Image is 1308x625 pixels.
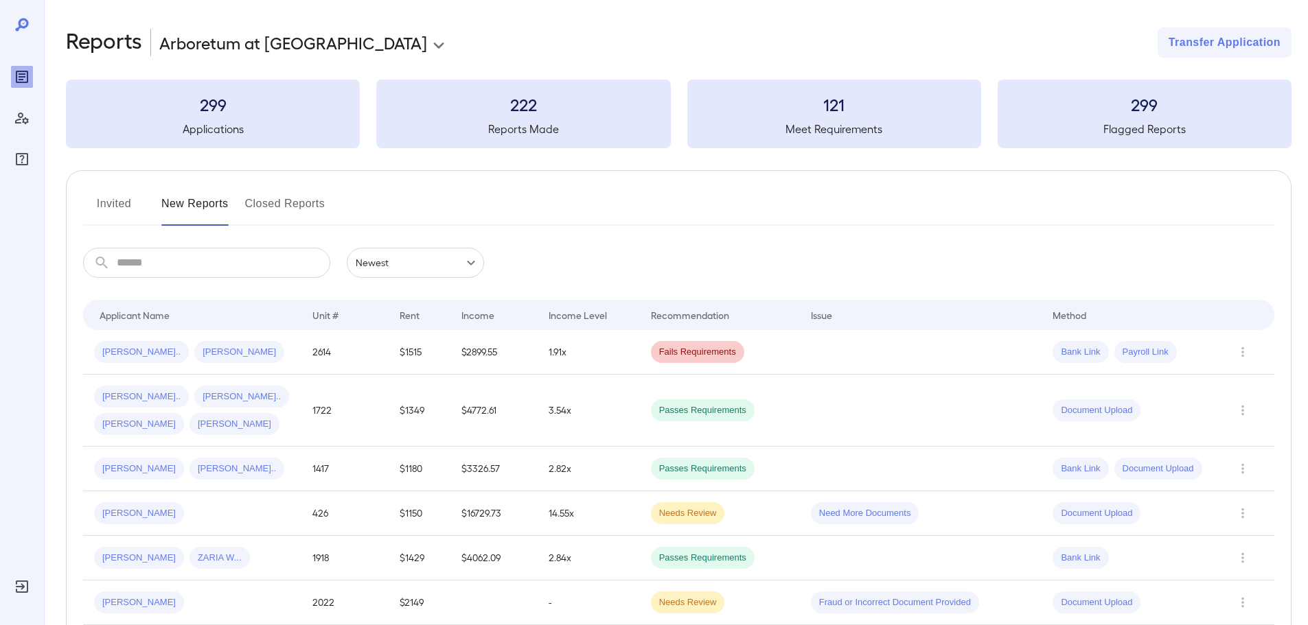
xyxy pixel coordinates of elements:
h5: Meet Requirements [687,121,981,137]
span: Document Upload [1053,404,1140,417]
span: [PERSON_NAME].. [190,462,284,475]
td: $2149 [389,580,450,625]
h3: 121 [687,93,981,115]
span: ZARIA W... [190,552,250,565]
span: Bank Link [1053,346,1108,359]
span: Bank Link [1053,552,1108,565]
h5: Applications [66,121,360,137]
span: [PERSON_NAME].. [194,390,289,403]
button: Closed Reports [245,193,325,226]
span: [PERSON_NAME].. [94,346,189,359]
td: $2899.55 [450,330,538,375]
div: Recommendation [651,307,729,323]
div: Newest [347,248,484,278]
button: Row Actions [1232,502,1254,524]
td: 14.55x [538,491,640,536]
button: Row Actions [1232,341,1254,363]
h3: 222 [376,93,670,115]
span: [PERSON_NAME] [94,507,184,520]
td: $1349 [389,375,450,447]
p: Arboretum at [GEOGRAPHIC_DATA] [159,32,427,54]
div: Issue [811,307,833,323]
td: $1515 [389,330,450,375]
div: Manage Users [11,107,33,129]
td: 2022 [301,580,389,625]
h3: 299 [998,93,1292,115]
td: $1180 [389,447,450,491]
button: Row Actions [1232,547,1254,569]
td: $4062.09 [450,536,538,580]
span: Passes Requirements [651,552,755,565]
div: FAQ [11,148,33,170]
div: Applicant Name [100,307,170,323]
button: Row Actions [1232,591,1254,613]
td: 1417 [301,447,389,491]
span: [PERSON_NAME] [94,462,184,475]
span: Need More Documents [811,507,919,520]
span: Fraud or Incorrect Document Provided [811,596,979,609]
td: 2.82x [538,447,640,491]
h2: Reports [66,27,142,58]
button: Row Actions [1232,458,1254,480]
h3: 299 [66,93,360,115]
td: $3326.57 [450,447,538,491]
td: 1722 [301,375,389,447]
span: Payroll Link [1114,346,1177,359]
td: 2614 [301,330,389,375]
h5: Reports Made [376,121,670,137]
td: $1429 [389,536,450,580]
td: 1.91x [538,330,640,375]
span: Passes Requirements [651,462,755,475]
span: [PERSON_NAME] [94,552,184,565]
span: [PERSON_NAME] [194,346,284,359]
span: Needs Review [651,596,725,609]
span: Bank Link [1053,462,1108,475]
button: Invited [83,193,145,226]
td: 3.54x [538,375,640,447]
span: [PERSON_NAME] [94,418,184,431]
span: Document Upload [1053,596,1140,609]
span: Document Upload [1114,462,1202,475]
button: Transfer Application [1158,27,1292,58]
span: Fails Requirements [651,346,744,359]
h5: Flagged Reports [998,121,1292,137]
summary: 299Applications222Reports Made121Meet Requirements299Flagged Reports [66,80,1292,148]
td: $16729.73 [450,491,538,536]
button: Row Actions [1232,399,1254,421]
span: Passes Requirements [651,404,755,417]
div: Unit # [312,307,339,323]
td: $4772.61 [450,375,538,447]
span: Needs Review [651,507,725,520]
span: Document Upload [1053,507,1140,520]
td: - [538,580,640,625]
div: Log Out [11,576,33,598]
div: Method [1053,307,1086,323]
td: 426 [301,491,389,536]
div: Reports [11,66,33,88]
button: New Reports [161,193,229,226]
td: $1150 [389,491,450,536]
span: [PERSON_NAME] [190,418,279,431]
div: Income Level [549,307,607,323]
td: 1918 [301,536,389,580]
span: [PERSON_NAME] [94,596,184,609]
span: [PERSON_NAME].. [94,390,189,403]
td: 2.84x [538,536,640,580]
div: Income [461,307,494,323]
div: Rent [400,307,422,323]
